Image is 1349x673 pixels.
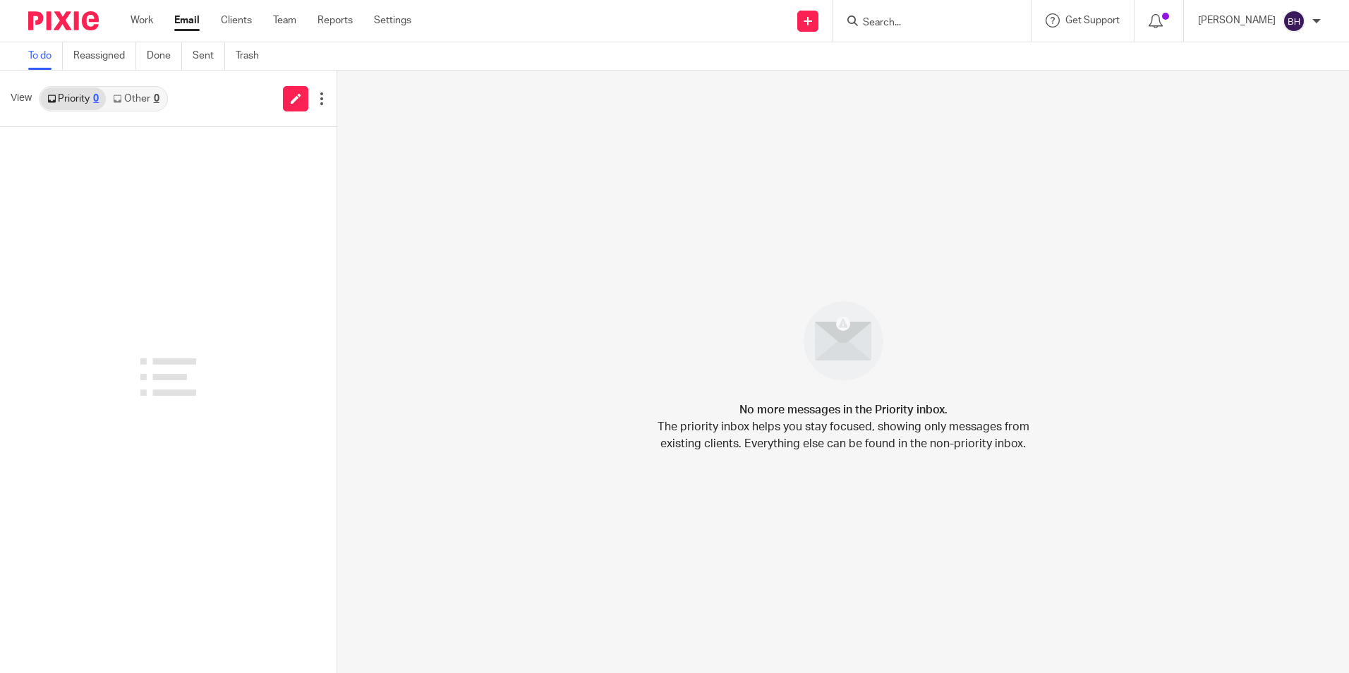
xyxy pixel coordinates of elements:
p: [PERSON_NAME] [1198,13,1276,28]
a: Sent [193,42,225,70]
a: Clients [221,13,252,28]
img: Pixie [28,11,99,30]
a: To do [28,42,63,70]
span: View [11,91,32,106]
a: Reassigned [73,42,136,70]
span: Get Support [1065,16,1120,25]
div: 0 [154,94,159,104]
a: Priority0 [40,87,106,110]
a: Work [131,13,153,28]
a: Team [273,13,296,28]
a: Email [174,13,200,28]
a: Settings [374,13,411,28]
h4: No more messages in the Priority inbox. [739,401,948,418]
img: image [794,292,893,390]
a: Done [147,42,182,70]
a: Reports [317,13,353,28]
p: The priority inbox helps you stay focused, showing only messages from existing clients. Everythin... [656,418,1030,452]
input: Search [861,17,988,30]
a: Trash [236,42,270,70]
img: svg%3E [1283,10,1305,32]
div: 0 [93,94,99,104]
a: Other0 [106,87,166,110]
